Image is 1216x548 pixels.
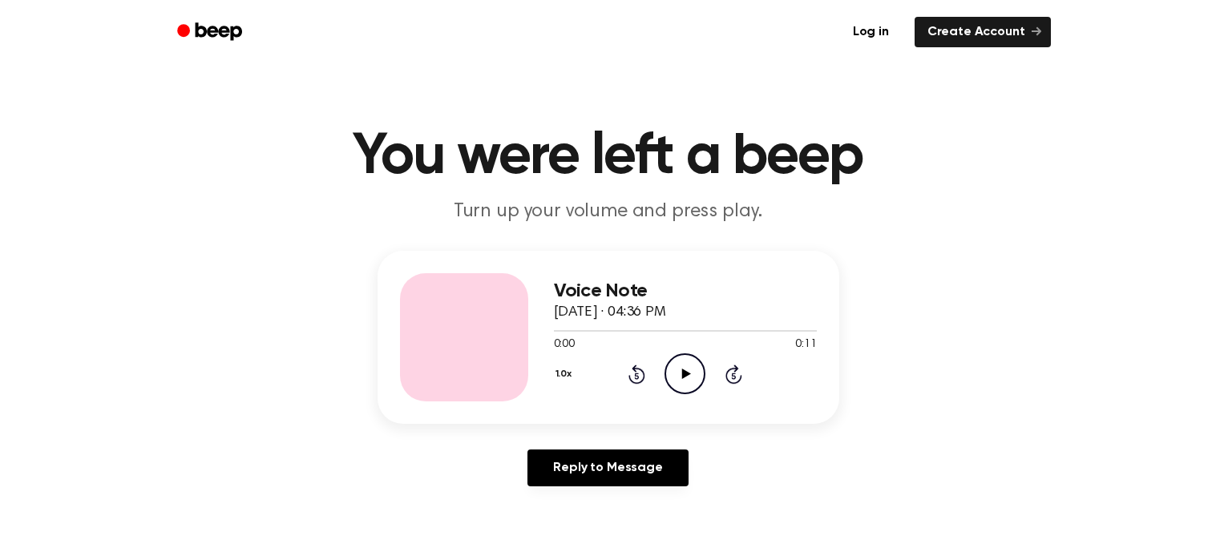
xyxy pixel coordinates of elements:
[915,17,1051,47] a: Create Account
[554,361,578,388] button: 1.0x
[301,199,916,225] p: Turn up your volume and press play.
[554,305,666,320] span: [DATE] · 04:36 PM
[795,336,816,353] span: 0:11
[837,14,905,50] a: Log in
[527,449,688,486] a: Reply to Message
[198,128,1019,186] h1: You were left a beep
[554,336,575,353] span: 0:00
[166,17,257,48] a: Beep
[554,280,817,302] h3: Voice Note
